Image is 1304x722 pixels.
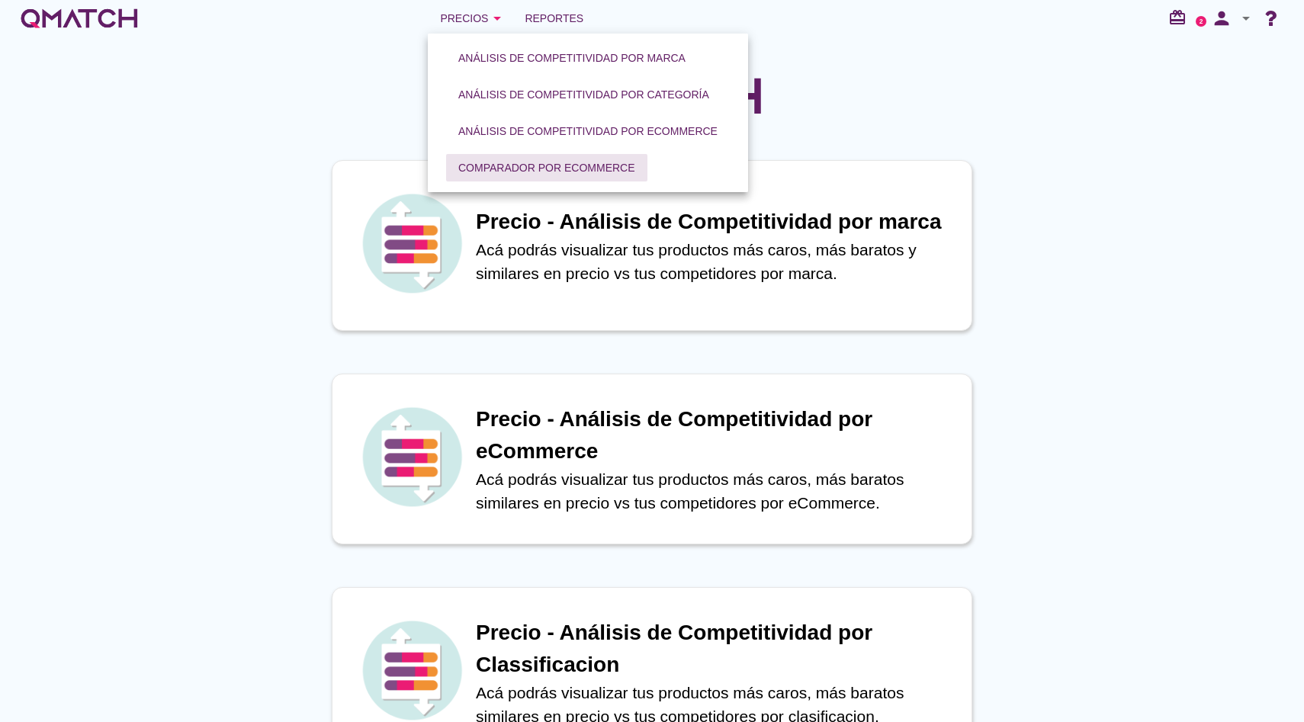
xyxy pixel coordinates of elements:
[476,206,956,238] h1: Precio - Análisis de Competitividad por marca
[358,190,465,297] img: icon
[440,9,506,27] div: Precios
[476,617,956,681] h1: Precio - Análisis de Competitividad por Classificacion
[525,9,583,27] span: Reportes
[446,154,647,181] button: Comparador por eCommerce
[440,149,654,186] a: Comparador por eCommerce
[1206,8,1237,29] i: person
[446,117,730,145] button: Análisis de competitividad por eCommerce
[440,76,727,113] a: Análisis de competitividad por categoría
[488,9,506,27] i: arrow_drop_down
[1196,16,1206,27] a: 2
[476,403,956,467] h1: Precio - Análisis de Competitividad por eCommerce
[446,44,698,72] button: Análisis de competitividad por marca
[18,3,140,34] a: white-qmatch-logo
[458,87,709,103] div: Análisis de competitividad por categoría
[428,3,519,34] button: Precios
[458,50,686,66] div: Análisis de competitividad por marca
[446,81,721,108] button: Análisis de competitividad por categoría
[519,3,589,34] a: Reportes
[358,403,465,510] img: icon
[1168,8,1193,27] i: redeem
[1200,18,1203,24] text: 2
[458,124,718,140] div: Análisis de competitividad por eCommerce
[440,40,704,76] a: Análisis de competitividad por marca
[476,238,956,286] p: Acá podrás visualizar tus productos más caros, más baratos y similares en precio vs tus competido...
[310,160,994,331] a: iconPrecio - Análisis de Competitividad por marcaAcá podrás visualizar tus productos más caros, m...
[440,113,736,149] a: Análisis de competitividad por eCommerce
[1237,9,1255,27] i: arrow_drop_down
[476,467,956,515] p: Acá podrás visualizar tus productos más caros, más baratos similares en precio vs tus competidore...
[458,160,635,176] div: Comparador por eCommerce
[310,374,994,544] a: iconPrecio - Análisis de Competitividad por eCommerceAcá podrás visualizar tus productos más caro...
